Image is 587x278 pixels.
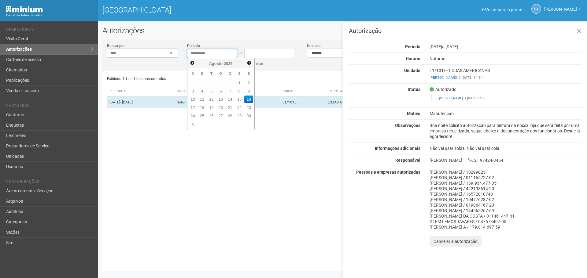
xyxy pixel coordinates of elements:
div: [PERSON_NAME] / 144565267-69 [430,208,582,213]
div: Boa noite solicito autorização para pintura da nossa loja que será feita por uma empresa terceiri... [425,123,587,139]
li: Operacional [6,27,93,34]
span: | [459,75,460,80]
a: 17 [188,104,197,111]
span: Domingo [191,71,194,75]
strong: Responsável [395,158,420,163]
div: [PERSON_NAME] / 139.934.477-35 [430,180,582,186]
span: a [DATE] [442,44,458,49]
div: [DATE] 14:54 [430,75,582,80]
a: 25 [198,112,207,120]
div: [PERSON_NAME] / 019864167-20 [430,202,582,208]
strong: Observações [395,123,420,128]
a: 16 [244,96,253,103]
strong: Informações adicionais [375,146,420,151]
th: Período [107,86,174,96]
a: [PERSON_NAME] [544,8,581,13]
a: 5 [207,87,216,95]
a: 14 [226,96,234,103]
div: [PERSON_NAME] / 011165727-02 [430,175,582,180]
a: 26 [207,112,216,120]
button: Cancelar a autorização [430,236,482,247]
strong: Status [408,87,420,92]
th: Empresa [325,86,419,96]
div: [PERSON_NAME] DA COSTA / 011461447-41 [430,213,582,219]
div: [PERSON_NAME] / 16572010740 [430,191,582,197]
span: Sábado [248,71,250,75]
a: 13 [216,96,225,103]
span: Agosto [209,61,223,66]
td: LOJAS AMERICANAS [325,96,419,108]
img: Minium [6,6,43,13]
span: Quinta [229,71,231,75]
div: Manutenção [425,111,587,116]
a: 12 [207,96,216,103]
span: Silvio Anjos [544,1,577,12]
td: L1/101E [280,96,325,108]
a: [PERSON_NAME] [430,75,457,80]
a: 8 [235,87,244,95]
a: 21 [226,104,234,111]
a: 27 [216,112,225,120]
a: 20 [216,104,225,111]
div: Noturno [425,56,587,61]
a: Anterior [189,60,196,67]
span: Terça [210,71,212,75]
a: 9 [244,87,253,95]
a: 19 [207,104,216,111]
div: L1/101E - LOJAS AMERICANAS [425,68,587,80]
a: [PERSON_NAME] [439,96,463,100]
div: GLEM LEMOS TAVARES / 047673407-05 [430,219,582,224]
a: 7 [226,87,234,95]
label: Buscar por [107,43,125,49]
a: 15 [235,96,244,103]
div: Não vai usar solda, Não vai usar cola [425,146,587,151]
a: 6 [216,87,225,95]
a: 22 [235,104,244,111]
a: 2 [244,79,253,87]
div: Painel do Administrador [6,13,93,18]
div: [DATE] [425,44,587,49]
a: 31 [188,120,197,128]
strong: Período [405,44,420,49]
span: Segunda [201,71,203,75]
label: Período [187,43,200,49]
h1: [GEOGRAPHIC_DATA] [102,6,338,14]
a: 24 [188,112,197,120]
td: [DATE] [107,96,174,108]
strong: Pessoas e empresas autorizadas [356,170,420,175]
div: [PERSON_NAME] / 104776287-02 [430,197,582,202]
li: Configurações [6,179,93,186]
h2: Autorizações [102,26,582,35]
a: 11 [198,96,207,103]
span: Autorizado [430,87,456,92]
strong: Motivo [407,111,420,116]
div: Exibindo 1-1 de 1 itens encontrados [107,74,341,83]
span: Próximo [247,60,252,65]
a: Próximo [246,60,253,67]
span: | [465,96,466,100]
a: 3 [188,87,197,95]
span: a [239,50,242,55]
a: 18 [198,104,207,111]
strong: Horário [406,56,420,61]
a: SA [531,4,541,14]
th: Unidade [280,86,325,96]
th: Horário [174,86,220,96]
a: 29 [235,112,244,120]
div: [PERSON_NAME] 21 97424-3454 [425,157,587,163]
span: - [DATE] [120,100,133,104]
li: Cadastros [6,103,93,110]
span: Sexta [238,71,241,75]
label: Unidade [307,43,320,49]
a: Voltar para o portal [482,7,522,12]
span: 2025 [224,61,233,66]
a: 23 [244,104,253,111]
a: 30 dias [251,62,263,66]
h3: Autorização [349,28,582,34]
a: 28 [226,112,234,120]
div: [PERSON_NAME] A / 179.814.697-59 [430,224,582,230]
div: [PERSON_NAME] / 422193614-20 [430,186,582,191]
footer: [DATE] 17:06 [435,96,579,100]
a: 10 [188,96,197,103]
strong: Unidade [404,68,420,73]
